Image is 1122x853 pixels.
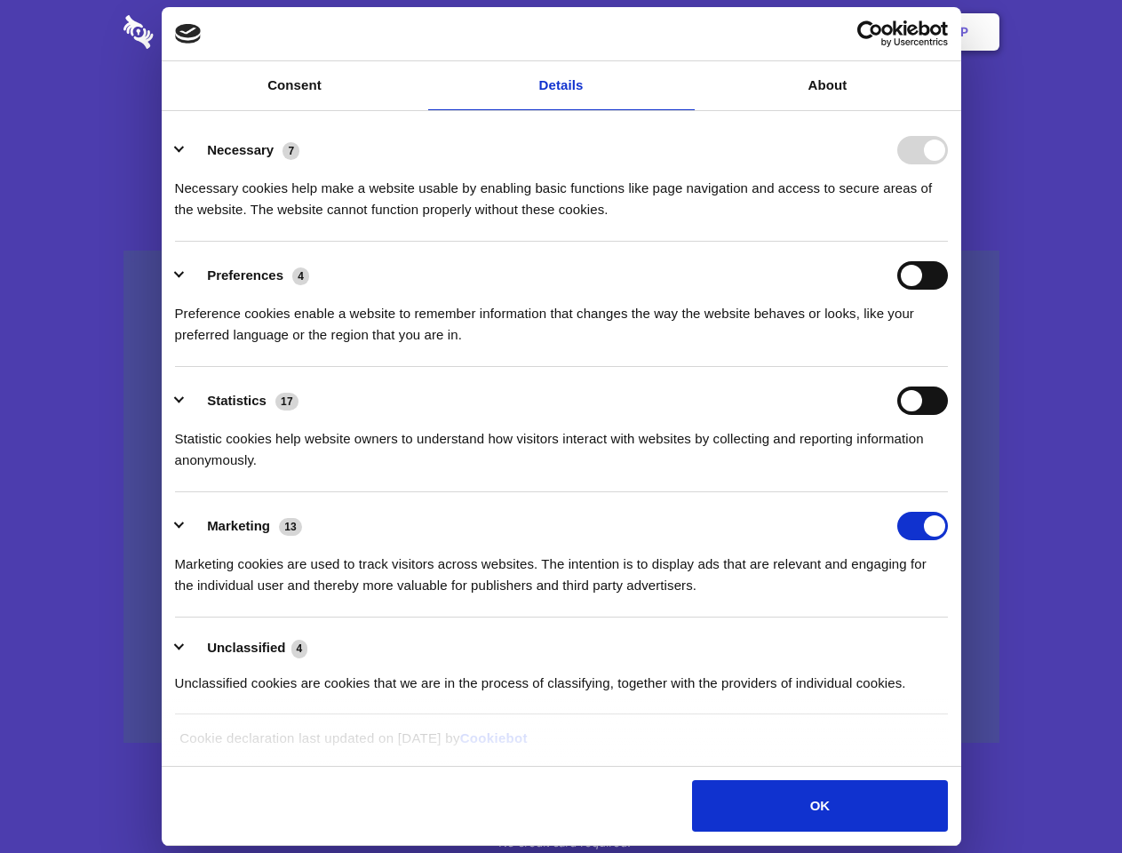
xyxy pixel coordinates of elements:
span: 13 [279,518,302,536]
button: Preferences (4) [175,261,321,290]
a: Consent [162,61,428,110]
div: Cookie declaration last updated on [DATE] by [166,728,956,762]
button: Marketing (13) [175,512,314,540]
label: Preferences [207,267,283,283]
a: Login [806,4,883,60]
span: 4 [292,267,309,285]
button: Statistics (17) [175,387,310,415]
div: Unclassified cookies are cookies that we are in the process of classifying, together with the pro... [175,659,948,694]
div: Preference cookies enable a website to remember information that changes the way the website beha... [175,290,948,346]
iframe: Drift Widget Chat Controller [1033,764,1101,832]
a: About [695,61,961,110]
label: Necessary [207,142,274,157]
button: Necessary (7) [175,136,311,164]
button: Unclassified (4) [175,637,319,659]
a: Cookiebot [460,730,528,745]
div: Necessary cookies help make a website usable by enabling basic functions like page navigation and... [175,164,948,220]
h4: Auto-redaction of sensitive data, encrypted data sharing and self-destructing private chats. Shar... [123,162,999,220]
h1: Eliminate Slack Data Loss. [123,80,999,144]
span: 17 [275,393,298,411]
a: Pricing [521,4,599,60]
div: Marketing cookies are used to track visitors across websites. The intention is to display ads tha... [175,540,948,596]
button: OK [692,780,947,832]
label: Marketing [207,518,270,533]
span: 4 [291,640,308,658]
a: Contact [720,4,802,60]
a: Usercentrics Cookiebot - opens in a new window [792,20,948,47]
img: logo-wordmark-white-trans-d4663122ce5f474addd5e946df7df03e33cb6a1c49d2221995e7729f52c070b2.svg [123,15,275,49]
div: Statistic cookies help website owners to understand how visitors interact with websites by collec... [175,415,948,471]
img: logo [175,24,202,44]
a: Wistia video thumbnail [123,251,999,744]
label: Statistics [207,393,267,408]
span: 7 [282,142,299,160]
a: Details [428,61,695,110]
